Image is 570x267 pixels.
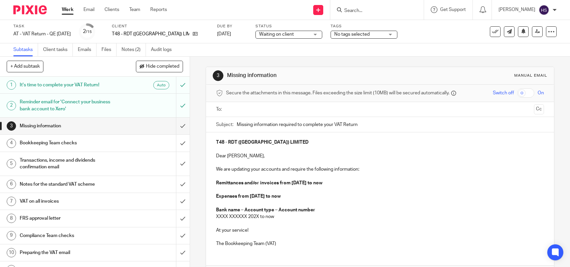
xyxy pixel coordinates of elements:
[226,90,449,96] span: Secure the attachments in this message. Files exceeding the size limit (10MB) will be secured aut...
[440,7,466,12] span: Get Support
[146,64,179,69] span: Hide completed
[112,24,209,29] label: Client
[83,28,92,35] div: 2
[13,43,38,56] a: Subtasks
[344,8,404,14] input: Search
[83,6,94,13] a: Email
[534,104,544,114] button: Cc
[539,5,549,15] img: svg%3E
[331,24,397,29] label: Tags
[216,208,315,212] strong: Bank name – Account type – Account number
[216,166,544,173] p: We are updating your accounts and require the following information:
[499,6,535,13] p: [PERSON_NAME]
[20,213,120,223] h1: FRS approval letter
[20,196,120,206] h1: VAT on all invoices
[105,6,119,13] a: Clients
[13,5,47,14] img: Pixie
[493,90,514,96] span: Switch off
[13,31,71,37] div: AT - VAT Return - QE 31-08-2025
[20,97,120,114] h1: Reminder email for 'Connect your business bank account to Xero'
[7,159,16,168] div: 5
[20,138,120,148] h1: Bookkeeping Team checks
[20,155,120,172] h1: Transactions, income and dividends confirmation email
[538,90,544,96] span: On
[20,80,120,90] h1: It's time to complete your VAT Return!
[216,240,544,247] p: The Bookkeeping Team (VAT)
[216,121,233,128] label: Subject:
[334,32,370,37] span: No tags selected
[7,80,16,90] div: 1
[216,153,544,159] p: Dear [PERSON_NAME],
[227,72,394,79] h1: Missing information
[13,31,71,37] div: AT - VAT Return - QE [DATE]
[216,140,309,145] strong: T48 - RDT ([GEOGRAPHIC_DATA]) LIMITED
[62,6,73,13] a: Work
[217,32,231,36] span: [DATE]
[102,43,117,56] a: Files
[216,213,544,220] p: XXXX XXXXXX 202X to now
[20,179,120,189] h1: Notes for the standard VAT scheme
[78,43,97,56] a: Emails
[7,139,16,148] div: 4
[216,194,281,199] strong: Expenses from [DATE] to now
[216,181,323,185] strong: Remittances and/or invoices from [DATE] to now
[7,61,43,72] button: + Add subtask
[7,197,16,206] div: 7
[255,24,322,29] label: Status
[153,81,169,89] div: Auto
[136,61,183,72] button: Hide completed
[129,6,140,13] a: Team
[216,227,544,234] p: At your service!
[112,31,189,37] p: T48 - RDT ([GEOGRAPHIC_DATA]) LIMITED
[217,24,247,29] label: Due by
[122,43,146,56] a: Notes (2)
[43,43,73,56] a: Client tasks
[86,30,92,34] small: /15
[20,231,120,241] h1: Compliance Team checks
[7,101,16,110] div: 2
[20,121,120,131] h1: Missing information
[259,32,294,37] span: Waiting on client
[7,231,16,240] div: 9
[150,6,167,13] a: Reports
[7,180,16,189] div: 6
[7,121,16,131] div: 3
[7,248,16,257] div: 10
[514,73,547,78] div: Manual email
[13,24,71,29] label: Task
[151,43,177,56] a: Audit logs
[7,214,16,223] div: 8
[213,70,223,81] div: 3
[20,248,120,258] h1: Preparing the VAT email
[216,106,223,113] label: To:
